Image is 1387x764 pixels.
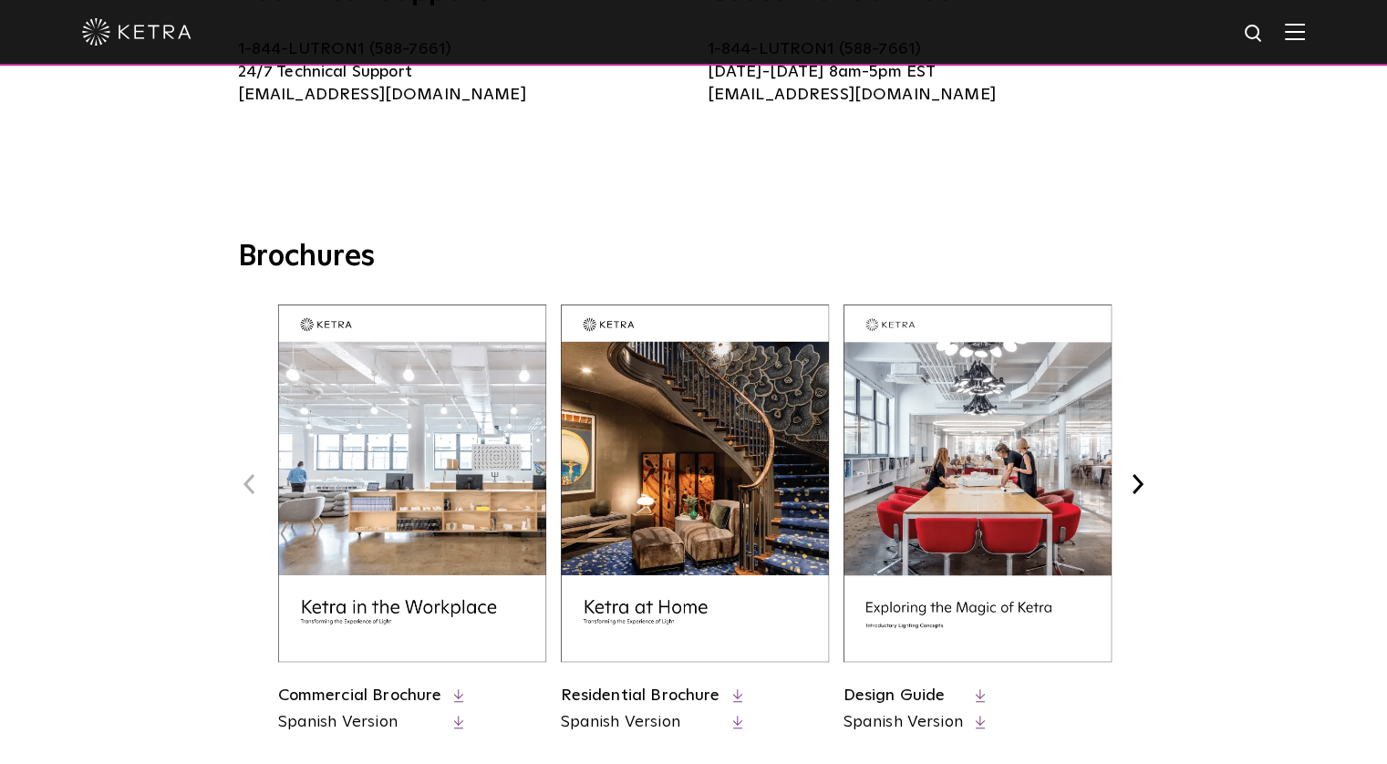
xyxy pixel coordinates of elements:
[1126,472,1150,496] button: Next
[238,38,680,107] p: 1-844-LUTRON1 (588-7661) 24/7 Technical Support
[844,711,963,734] a: Spanish Version
[561,687,720,704] a: Residential Brochure
[278,687,442,704] a: Commercial Brochure
[1285,23,1305,40] img: Hamburger%20Nav.svg
[844,687,946,704] a: Design Guide
[561,305,829,662] img: residential_brochure_thumbnail
[82,18,191,46] img: ketra-logo-2019-white
[238,87,526,103] a: [EMAIL_ADDRESS][DOMAIN_NAME]
[238,239,1150,277] h3: Brochures
[1243,23,1266,46] img: search icon
[708,38,1150,107] p: 1-844-LUTRON1 (588-7661) [DATE]-[DATE] 8am-5pm EST [EMAIL_ADDRESS][DOMAIN_NAME]
[278,305,546,662] img: commercial_brochure_thumbnail
[844,305,1112,662] img: design_brochure_thumbnail
[561,711,720,734] a: Spanish Version
[238,472,262,496] button: Previous
[278,711,442,734] a: Spanish Version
